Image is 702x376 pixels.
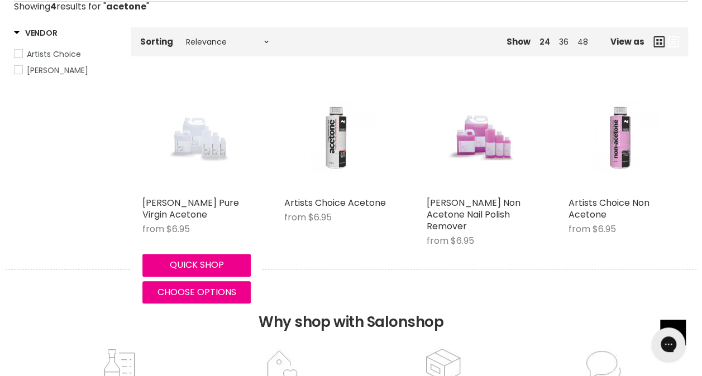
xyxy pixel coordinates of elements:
h3: Vendor [14,27,57,38]
span: View as [610,37,644,46]
p: Showing results for " " [14,2,688,12]
span: [PERSON_NAME] [27,65,88,76]
a: Artists Choice Acetone [284,196,386,209]
span: Choose options [157,286,236,298]
a: [PERSON_NAME] Non Acetone Nail Polish Remover [427,196,520,233]
a: Hawley Pure Virgin Acetone [142,83,251,191]
button: Choose options [142,281,251,303]
img: Artists Choice Non Acetone [586,83,659,191]
span: from [142,223,164,235]
span: $6.95 [451,234,474,247]
label: Sorting [140,37,173,46]
button: Quick shop [142,254,251,276]
a: [PERSON_NAME] Pure Virgin Acetone [142,196,239,221]
a: 48 [577,36,588,47]
img: Hawley Pure Virgin Acetone [160,83,233,191]
iframe: Gorgias live chat messenger [646,324,691,365]
span: $6.95 [166,223,190,235]
a: Artists Choice Acetone [284,83,393,191]
img: Hawley Non Acetone Nail Polish Remover [445,83,517,191]
img: Artists Choice Acetone [303,83,375,191]
a: 36 [559,36,569,47]
a: Hawley [14,64,117,76]
a: Artists Choice Non Acetone [569,83,677,191]
span: $6.95 [593,223,616,235]
span: Artists Choice [27,49,81,60]
a: Artists Choice Non Acetone [569,196,650,221]
h2: Why shop with Salonshop [6,269,696,348]
a: Hawley Non Acetone Nail Polish Remover [427,83,535,191]
span: Show [507,36,531,47]
span: from [569,223,590,235]
a: Artists Choice [14,48,117,60]
span: Back to top [660,320,685,349]
span: from [427,234,448,247]
span: $6.95 [308,211,332,224]
span: from [284,211,306,224]
a: Back to top [660,320,685,345]
a: 24 [539,36,550,47]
